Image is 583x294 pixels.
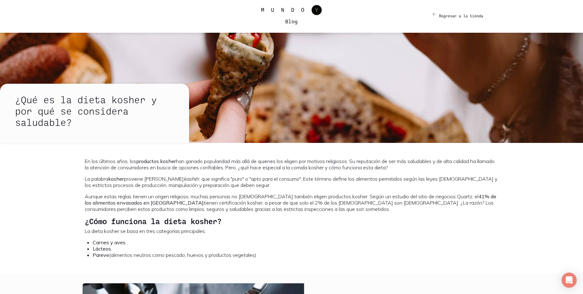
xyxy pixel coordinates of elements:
[93,252,498,258] li: (alimentos neutros como pescado, huevos y productos vegetales)
[85,193,496,206] a: 41% de los alimentos envasados en [GEOGRAPHIC_DATA]
[85,217,222,226] b: ¿Cómo funciona la dieta kosher?
[439,11,483,18] h6: Regresar a la tienda
[432,12,483,21] a: Regresar a la tienda
[184,176,199,182] i: kashér
[85,176,498,188] p: La palabra proviene [PERSON_NAME] , que significa "puro" o "apto para el consumo". Este término d...
[102,5,481,28] a: Blog
[85,228,498,234] p: La dieta kosher se basa en tres categorías principales:
[15,94,169,128] h2: ¿Qué es la dieta kosher y por qué se considera saludable?
[93,239,126,246] b: Carnes y aves.
[93,252,109,258] b: Pareve
[108,176,124,182] b: kosher
[85,158,498,171] p: En los últimos años, los han ganado popularidad más allá de quienes los eligen por motivos religi...
[85,193,498,212] p: Aunque estas reglas tienen un origen religioso, muchas personas no [DEMOGRAPHIC_DATA] también eli...
[562,273,577,288] div: Open Intercom Messenger
[136,158,176,164] b: productos kosher
[93,246,112,252] b: Lácteos.
[285,18,298,25] h4: Blog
